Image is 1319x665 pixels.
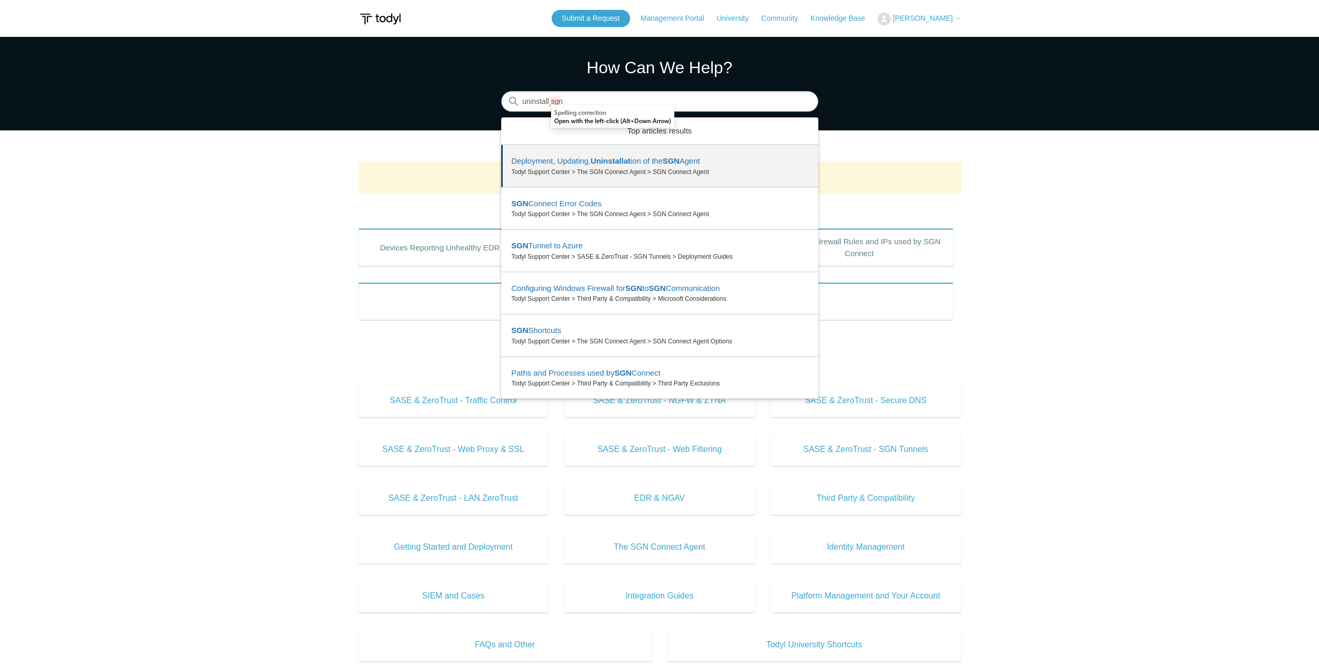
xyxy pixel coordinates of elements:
span: SASE & ZeroTrust - Web Filtering [580,443,739,456]
a: SIEM and Cases [358,579,549,613]
span: SASE & ZeroTrust - Secure DNS [786,394,946,407]
a: Outbound Firewall Rules and IPs used by SGN Connect [765,229,954,266]
a: Product Updates [358,283,954,320]
zd-autocomplete-breadcrumbs-multibrand: Todyl Support Center > The SGN Connect Agent > SGN Connect Agent Options [512,337,808,346]
span: SASE & ZeroTrust - SGN Tunnels [786,443,946,456]
span: Getting Started and Deployment [374,541,533,553]
input: Search [501,91,818,112]
a: SASE & ZeroTrust - Web Filtering [564,433,755,466]
em: Uninstallat [591,156,631,165]
zd-autocomplete-title-multibrand: Suggested result 2 SGN Connect Error Codes [512,199,602,210]
img: Todyl Support Center Help Center home page [358,9,402,29]
zd-autocomplete-title-multibrand: Suggested result 1 Deployment, Updating, Uninstallation of the SGN Agent [512,156,700,167]
a: FAQs and Other [358,628,652,661]
span: SASE & ZeroTrust - LAN ZeroTrust [374,492,533,504]
zd-autocomplete-title-multibrand: Suggested result 6 Paths and Processes used by SGN Connect [512,368,661,379]
em: SGN [615,368,632,377]
a: SASE & ZeroTrust - LAN ZeroTrust [358,482,549,515]
span: SIEM and Cases [374,590,533,602]
span: SASE & ZeroTrust - NGFW & ZTNA [580,394,739,407]
em: SGN [512,199,529,208]
a: SASE & ZeroTrust - Web Proxy & SSL [358,433,549,466]
a: Submit a Request [552,10,630,27]
span: [PERSON_NAME] [893,14,952,22]
em: SGN [625,284,643,292]
zd-autocomplete-title-multibrand: Suggested result 5 SGN Shortcuts [512,326,561,337]
a: SASE & ZeroTrust - NGFW & ZTNA [564,384,755,417]
zd-autocomplete-header: Top articles results [501,117,818,145]
span: Integration Guides [580,590,739,602]
span: The SGN Connect Agent [580,541,739,553]
zd-autocomplete-breadcrumbs-multibrand: Todyl Support Center > The SGN Connect Agent > SGN Connect Agent [512,209,808,219]
button: [PERSON_NAME] [878,12,961,25]
a: Community [761,13,808,24]
span: FAQs and Other [374,639,636,651]
zd-autocomplete-breadcrumbs-multibrand: Todyl Support Center > Third Party & Compatibility > Microsoft Considerations [512,294,808,303]
a: EDR & NGAV [564,482,755,515]
zd-autocomplete-breadcrumbs-multibrand: Todyl Support Center > Third Party & Compatibility > Third Party Exclusions [512,379,808,388]
span: Platform Management and Your Account [786,590,946,602]
a: Management Portal [641,13,714,24]
em: SGN [663,156,680,165]
zd-autocomplete-title-multibrand: Suggested result 4 Configuring Windows Firewall for SGN to SGN Communication [512,284,720,295]
a: SASE & ZeroTrust - Secure DNS [770,384,961,417]
em: SGN [649,284,666,292]
zd-autocomplete-breadcrumbs-multibrand: Todyl Support Center > The SGN Connect Agent > SGN Connect Agent [512,167,808,177]
a: Identity Management [770,530,961,564]
h2: Popular Articles [358,202,961,219]
a: Knowledge Base [811,13,876,24]
a: SASE & ZeroTrust - Traffic Control [358,384,549,417]
a: Getting Started and Deployment [358,530,549,564]
h1: How Can We Help? [501,55,818,80]
span: EDR & NGAV [580,492,739,504]
em: SGN [512,241,529,250]
a: University [716,13,759,24]
zd-autocomplete-title-multibrand: Suggested result 3 SGN Tunnel to Azure [512,241,583,252]
a: Todyl University Shortcuts [668,628,961,661]
zd-autocomplete-breadcrumbs-multibrand: Todyl Support Center > SASE & ZeroTrust - SGN Tunnels > Deployment Guides [512,252,808,261]
span: Todyl University Shortcuts [683,639,946,651]
em: SGN [512,326,529,335]
h2: Knowledge Base [358,362,961,379]
a: Platform Management and Your Account [770,579,961,613]
a: Integration Guides [564,579,755,613]
a: The SGN Connect Agent [564,530,755,564]
span: SASE & ZeroTrust - Web Proxy & SSL [374,443,533,456]
span: Identity Management [786,541,946,553]
a: Third Party & Compatibility [770,482,961,515]
a: Devices Reporting Unhealthy EDR States [358,229,546,266]
span: SASE & ZeroTrust - Traffic Control [374,394,533,407]
span: Third Party & Compatibility [786,492,946,504]
a: SASE & ZeroTrust - SGN Tunnels [770,433,961,466]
